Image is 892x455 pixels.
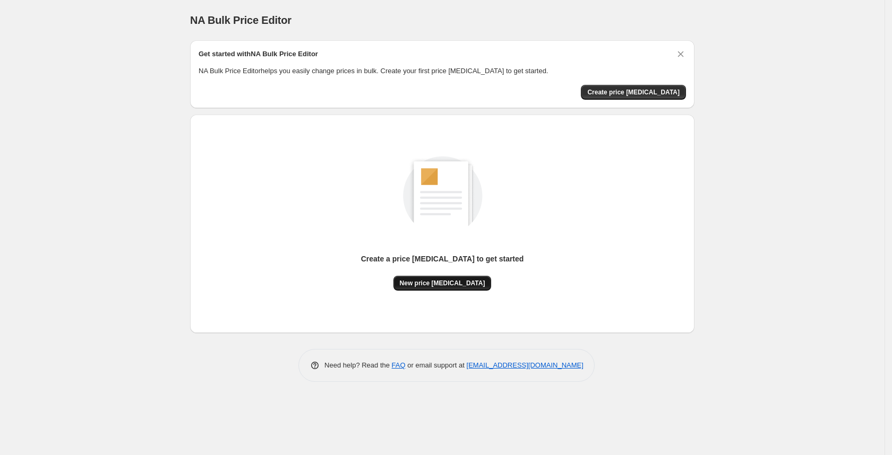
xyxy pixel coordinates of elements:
span: New price [MEDICAL_DATA] [400,279,485,287]
h2: Get started with NA Bulk Price Editor [199,49,318,59]
a: [EMAIL_ADDRESS][DOMAIN_NAME] [467,361,584,369]
span: Need help? Read the [324,361,392,369]
span: Create price [MEDICAL_DATA] [587,88,680,97]
button: New price [MEDICAL_DATA] [393,276,492,291]
p: NA Bulk Price Editor helps you easily change prices in bulk. Create your first price [MEDICAL_DAT... [199,66,686,76]
button: Dismiss card [675,49,686,59]
p: Create a price [MEDICAL_DATA] to get started [361,253,524,264]
span: NA Bulk Price Editor [190,14,291,26]
a: FAQ [392,361,406,369]
span: or email support at [406,361,467,369]
button: Create price change job [581,85,686,100]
